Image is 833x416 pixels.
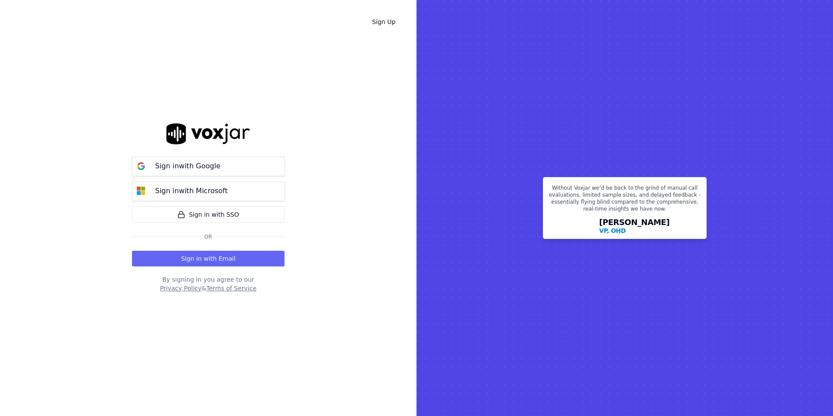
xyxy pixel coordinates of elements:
[599,226,626,235] p: VP, OHD
[132,182,150,200] img: microsoft Sign in button
[132,157,150,175] img: google Sign in button
[160,284,201,293] button: Privacy Policy
[206,284,256,293] button: Terms of Service
[132,275,284,293] div: By signing in you agree to our &
[201,233,216,240] span: Or
[599,218,670,235] div: [PERSON_NAME]
[132,181,284,201] button: Sign inwith Microsoft
[155,161,220,171] p: Sign in with Google
[132,157,284,176] button: Sign inwith Google
[155,186,227,196] p: Sign in with Microsoft
[365,14,403,30] a: Sign Up
[132,206,284,223] a: Sign in with SSO
[549,184,701,216] p: Without Voxjar we’d be back to the grind of manual call evaluations, limited sample sizes, and de...
[166,123,250,144] img: logo
[132,251,284,266] button: Sign in with Email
